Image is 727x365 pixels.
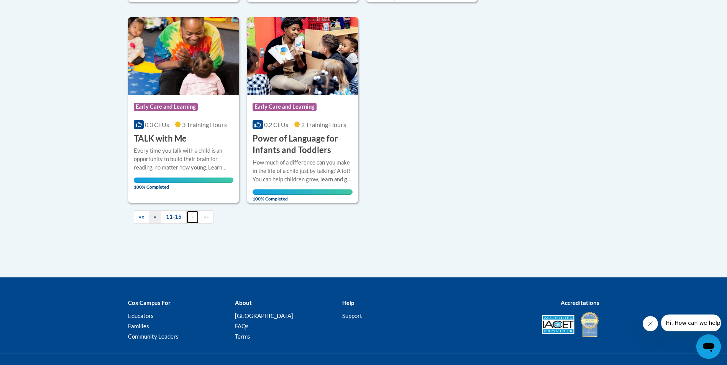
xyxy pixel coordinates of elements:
span: «« [139,213,144,220]
span: 100% Completed [253,189,353,202]
img: Course Logo [128,17,240,95]
b: Accreditations [561,299,599,306]
div: Every time you talk with a child is an opportunity to build their brain for reading, no matter ho... [134,147,234,172]
img: Course Logo [247,17,358,95]
iframe: Button to launch messaging window [696,334,721,359]
a: [GEOGRAPHIC_DATA] [235,312,293,319]
h3: TALK with Me [134,133,187,145]
a: Previous [149,210,161,224]
span: 3 Training Hours [182,121,227,128]
a: Course LogoEarly Care and Learning0.3 CEUs3 Training Hours TALK with MeEvery time you talk with a... [128,17,240,202]
a: Educators [128,312,154,319]
span: 100% Completed [134,178,234,190]
img: Accredited IACET® Provider [542,315,574,334]
a: Begining [134,210,149,224]
span: 2 Training Hours [301,121,346,128]
div: Your progress [134,178,234,183]
b: Help [342,299,354,306]
span: Hi. How can we help? [5,5,62,11]
span: Early Care and Learning [134,103,198,111]
a: Course LogoEarly Care and Learning0.2 CEUs2 Training Hours Power of Language for Infants and Todd... [247,17,358,202]
iframe: Message from company [661,314,721,331]
b: About [235,299,252,306]
iframe: Close message [643,316,658,331]
a: 11-15 [161,210,187,224]
span: » [191,213,194,220]
span: Early Care and Learning [253,103,317,111]
span: »» [203,213,209,220]
a: Next [186,210,199,224]
a: Families [128,323,149,329]
b: Cox Campus For [128,299,171,306]
div: How much of a difference can you make in the life of a child just by talking? A lot! You can help... [253,158,353,184]
h3: Power of Language for Infants and Toddlers [253,133,353,156]
a: Terms [235,333,250,340]
span: 0.3 CEUs [145,121,169,128]
a: End [199,210,214,224]
a: Support [342,312,362,319]
span: 0.2 CEUs [264,121,288,128]
div: Your progress [253,189,353,195]
a: Community Leaders [128,333,179,340]
a: FAQs [235,323,249,329]
span: « [154,213,156,220]
img: IDA® Accredited [580,311,599,338]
